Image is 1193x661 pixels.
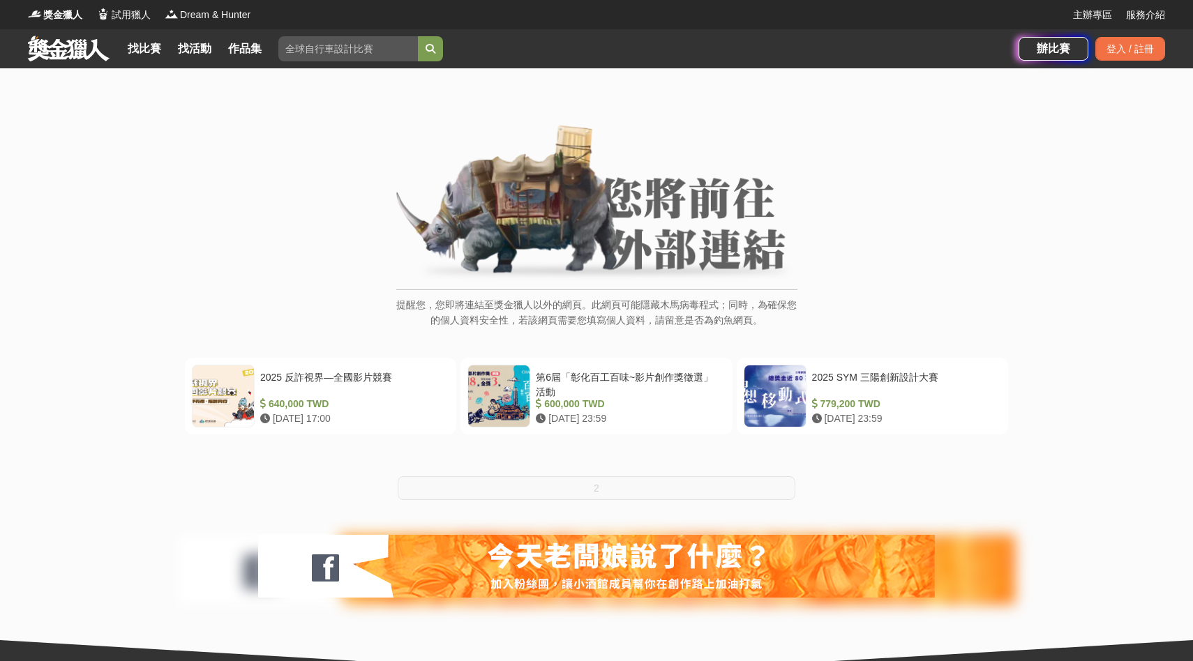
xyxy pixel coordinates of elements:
[28,7,42,21] img: Logo
[165,7,179,21] img: Logo
[96,7,110,21] img: Logo
[180,8,250,22] span: Dream & Hunter
[460,358,732,434] a: 第6屆「彰化百工百味~影片創作獎徵選」活動 600,000 TWD [DATE] 23:59
[43,8,82,22] span: 獎金獵人
[278,36,418,61] input: 全球自行車設計比賽
[396,125,797,282] img: External Link Banner
[223,39,267,59] a: 作品集
[812,370,996,397] div: 2025 SYM 三陽創新設計大賽
[536,411,719,426] div: [DATE] 23:59
[122,39,167,59] a: 找比賽
[1126,8,1165,22] a: 服務介紹
[260,370,444,397] div: 2025 反詐視界—全國影片競賽
[536,370,719,397] div: 第6屆「彰化百工百味~影片創作獎徵選」活動
[185,358,456,434] a: 2025 反詐視界—全國影片競賽 640,000 TWD [DATE] 17:00
[260,411,444,426] div: [DATE] 17:00
[398,476,795,500] button: 2
[396,297,797,342] p: 提醒您，您即將連結至獎金獵人以外的網頁。此網頁可能隱藏木馬病毒程式；同時，為確保您的個人資料安全性，若該網頁需要您填寫個人資料，請留意是否為釣魚網頁。
[812,397,996,411] div: 779,200 TWD
[1019,37,1088,61] a: 辦比賽
[112,8,151,22] span: 試用獵人
[258,535,935,598] img: 127fc932-0e2d-47dc-a7d9-3a4a18f96856.jpg
[1073,8,1112,22] a: 主辦專區
[812,411,996,426] div: [DATE] 23:59
[172,39,217,59] a: 找活動
[96,8,151,22] a: Logo試用獵人
[28,8,82,22] a: Logo獎金獵人
[536,397,719,411] div: 600,000 TWD
[165,8,250,22] a: LogoDream & Hunter
[1095,37,1165,61] div: 登入 / 註冊
[737,358,1008,434] a: 2025 SYM 三陽創新設計大賽 779,200 TWD [DATE] 23:59
[260,397,444,411] div: 640,000 TWD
